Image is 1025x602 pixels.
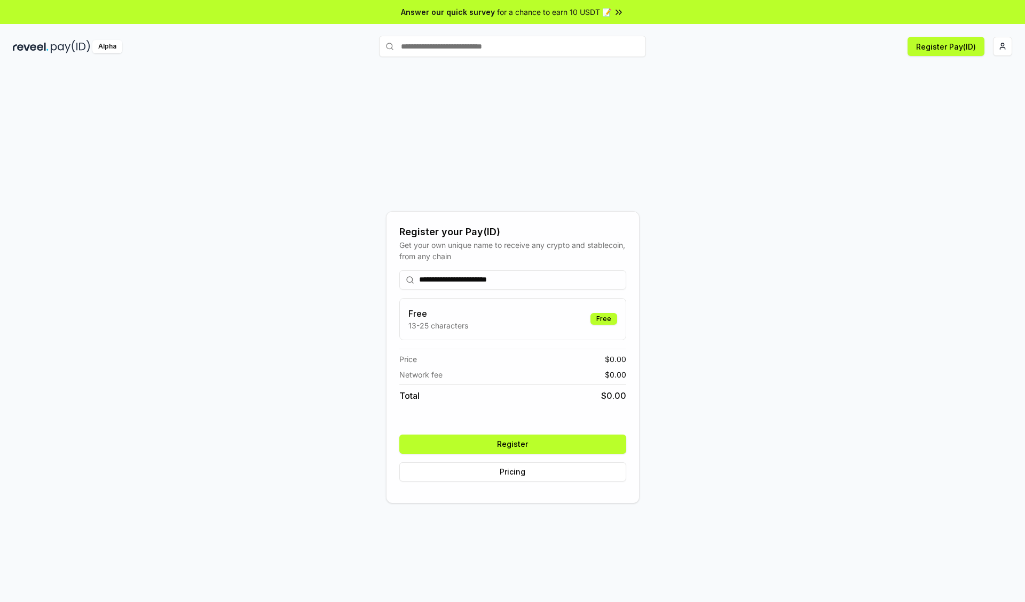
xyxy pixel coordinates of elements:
[92,40,122,53] div: Alpha
[399,462,626,481] button: Pricing
[590,313,617,325] div: Free
[497,6,611,18] span: for a chance to earn 10 USDT 📝
[908,37,984,56] button: Register Pay(ID)
[399,239,626,262] div: Get your own unique name to receive any crypto and stablecoin, from any chain
[399,435,626,454] button: Register
[399,224,626,239] div: Register your Pay(ID)
[399,389,420,402] span: Total
[601,389,626,402] span: $ 0.00
[13,40,49,53] img: reveel_dark
[408,307,468,320] h3: Free
[399,354,417,365] span: Price
[408,320,468,331] p: 13-25 characters
[51,40,90,53] img: pay_id
[399,369,443,380] span: Network fee
[605,369,626,380] span: $ 0.00
[401,6,495,18] span: Answer our quick survey
[605,354,626,365] span: $ 0.00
